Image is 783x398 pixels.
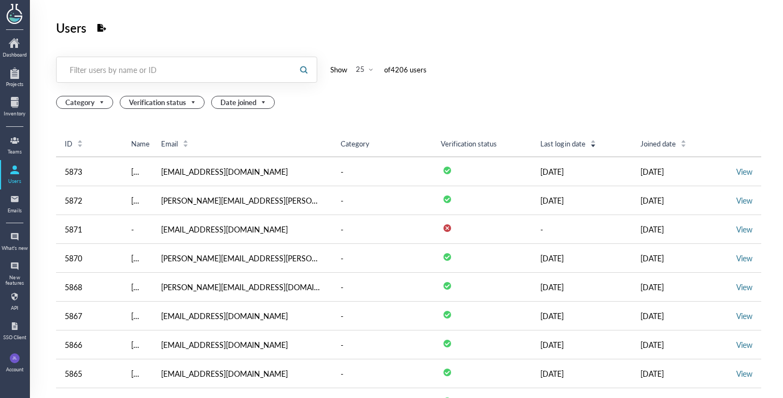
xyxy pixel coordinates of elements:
div: [DATE] [540,165,623,178]
span: Date joined [220,96,268,108]
div: [DATE] [640,223,723,236]
span: Category [65,96,106,108]
span: JL [13,353,17,363]
div: Sort [590,138,596,148]
a: View [736,253,753,264]
div: [DATE] [540,367,623,380]
span: Name [131,139,150,149]
i: icon: caret-up [590,138,596,142]
a: View [736,368,753,379]
div: Sort [77,138,83,148]
td: Rich Griesser [122,186,152,215]
span: Email [161,139,178,149]
div: [DATE] [540,309,623,322]
a: Users [1,161,28,188]
div: What's new [1,246,28,251]
div: [DATE] [640,338,723,351]
td: 5870 [56,244,122,273]
a: View [736,281,753,292]
div: [DATE] [640,194,723,207]
td: [EMAIL_ADDRESS][DOMAIN_NAME] [152,359,332,388]
td: 5872 [56,186,122,215]
td: 5873 [56,157,122,186]
div: - [341,338,343,351]
td: 5868 [56,273,122,302]
td: [PERSON_NAME][EMAIL_ADDRESS][DOMAIN_NAME] [152,273,332,302]
div: [DATE] [540,338,623,351]
span: ID [65,139,72,149]
div: Sort [680,138,687,148]
a: View [736,195,753,206]
td: 5866 [56,330,122,359]
span: Verification status [129,96,198,108]
div: - [341,280,343,293]
span: Category [341,138,369,149]
td: - [122,215,152,244]
div: Show of 4206 user s [330,63,427,76]
div: SSO Client [1,335,28,340]
a: API [1,288,28,315]
a: Emails [1,191,28,218]
a: Inventory [1,94,28,121]
a: View [736,339,753,350]
div: [DATE] [640,309,723,322]
a: Dashboard [1,35,28,62]
div: [DATE] [640,252,723,265]
div: Filter users by name or ID [70,64,279,75]
div: [DATE] [540,280,623,293]
i: icon: caret-up [182,138,188,142]
i: icon: caret-up [681,138,687,142]
div: [DATE] [640,280,723,293]
div: Users [56,17,87,38]
div: Account [6,367,23,372]
div: [DATE] [640,165,723,178]
div: Users [1,179,28,184]
a: SSO Client [1,317,28,345]
div: 25 [356,64,365,74]
a: Teams [1,132,28,159]
td: 5871 [56,215,122,244]
i: icon: caret-down [182,143,188,146]
a: What's new [1,228,28,255]
div: API [1,305,28,311]
td: Alyssa Fears [122,330,152,359]
i: icon: caret-down [77,143,83,146]
div: - [341,223,343,236]
div: - [341,309,343,322]
div: Emails [1,208,28,213]
a: View [736,310,753,321]
td: [EMAIL_ADDRESS][DOMAIN_NAME] [152,302,332,330]
i: icon: caret-up [77,138,83,142]
a: View [736,166,753,177]
td: 5865 [56,359,122,388]
td: Rabia Shahswar [122,359,152,388]
td: Henry Brittain [122,157,152,186]
td: [EMAIL_ADDRESS][DOMAIN_NAME] [152,157,332,186]
div: [DATE] [540,252,623,265]
a: View [736,224,753,235]
div: - [341,367,343,380]
td: 5867 [56,302,122,330]
span: Verification status [441,138,497,149]
div: [DATE] [640,367,723,380]
td: - [532,215,632,244]
td: [PERSON_NAME][EMAIL_ADDRESS][PERSON_NAME][DOMAIN_NAME] [152,244,332,273]
a: Projects [1,64,28,91]
div: - [341,252,343,265]
span: Last login date [540,139,585,149]
a: New features [1,258,28,286]
td: [PERSON_NAME][EMAIL_ADDRESS][PERSON_NAME][DOMAIN_NAME] [152,186,332,215]
i: icon: caret-down [681,143,687,146]
div: Dashboard [1,52,28,58]
i: icon: caret-down [590,143,596,146]
div: Teams [1,149,28,155]
div: Projects [1,82,28,87]
td: [EMAIL_ADDRESS][DOMAIN_NAME] [152,330,332,359]
td: Anne Grießhammer [122,273,152,302]
span: Joined date [640,139,676,149]
div: Sort [182,138,189,148]
td: [EMAIL_ADDRESS][DOMAIN_NAME] [152,215,332,244]
div: New features [1,275,28,286]
div: - [341,165,343,178]
div: - [341,194,343,207]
